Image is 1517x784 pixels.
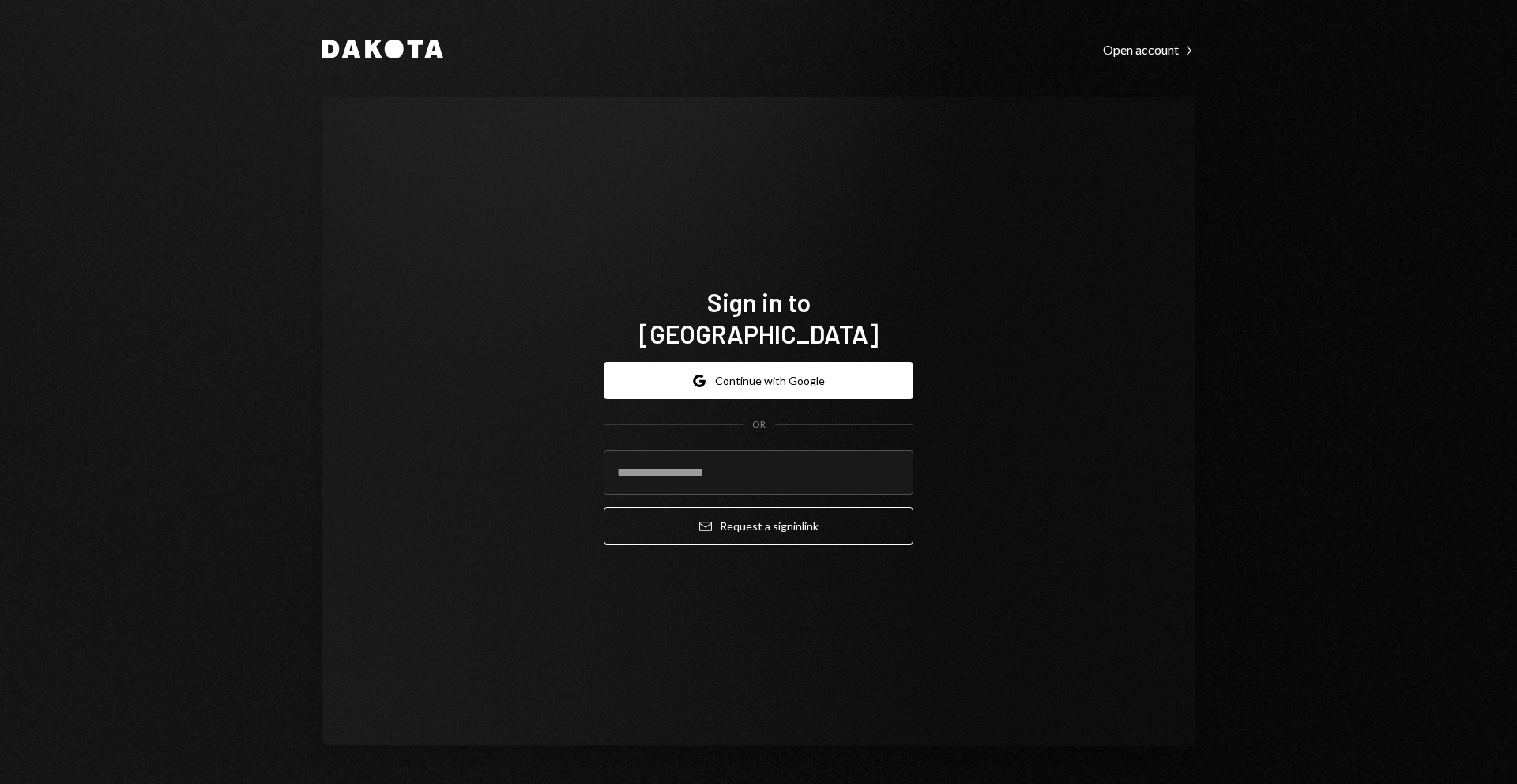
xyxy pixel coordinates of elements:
div: OR [752,418,766,432]
h1: Sign in to [GEOGRAPHIC_DATA] [604,286,913,349]
button: Continue with Google [604,362,913,399]
div: Open account [1103,42,1195,58]
a: Open account [1103,40,1195,58]
button: Request a signinlink [604,507,913,545]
